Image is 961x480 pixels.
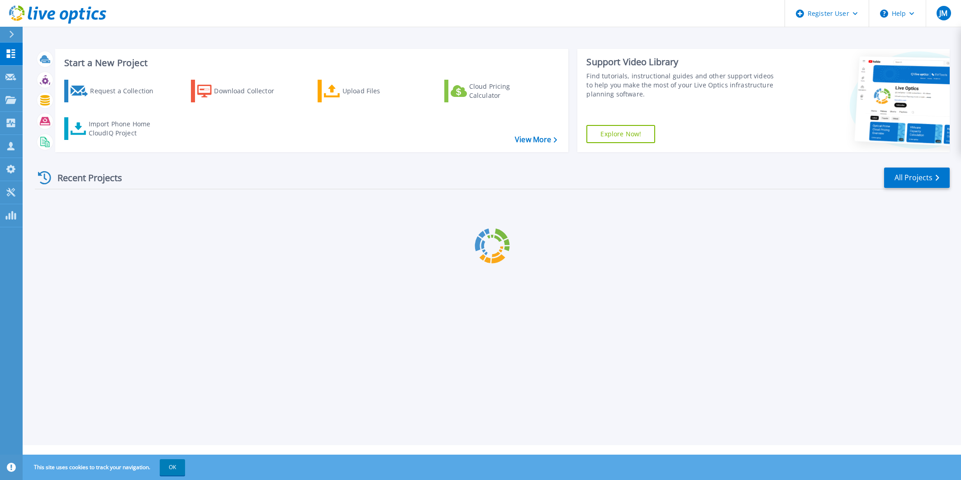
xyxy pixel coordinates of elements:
[586,125,655,143] a: Explore Now!
[586,72,777,99] div: Find tutorials, instructional guides and other support videos to help you make the most of your L...
[884,168,950,188] a: All Projects
[318,80,419,102] a: Upload Files
[469,82,542,100] div: Cloud Pricing Calculator
[191,80,292,102] a: Download Collector
[444,80,545,102] a: Cloud Pricing Calculator
[515,135,557,144] a: View More
[25,459,185,475] span: This site uses cookies to track your navigation.
[90,82,162,100] div: Request a Collection
[64,80,165,102] a: Request a Collection
[64,58,557,68] h3: Start a New Project
[89,120,159,138] div: Import Phone Home CloudIQ Project
[343,82,415,100] div: Upload Files
[214,82,286,100] div: Download Collector
[939,10,947,17] span: JM
[35,167,134,189] div: Recent Projects
[160,459,185,475] button: OK
[586,56,777,68] div: Support Video Library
